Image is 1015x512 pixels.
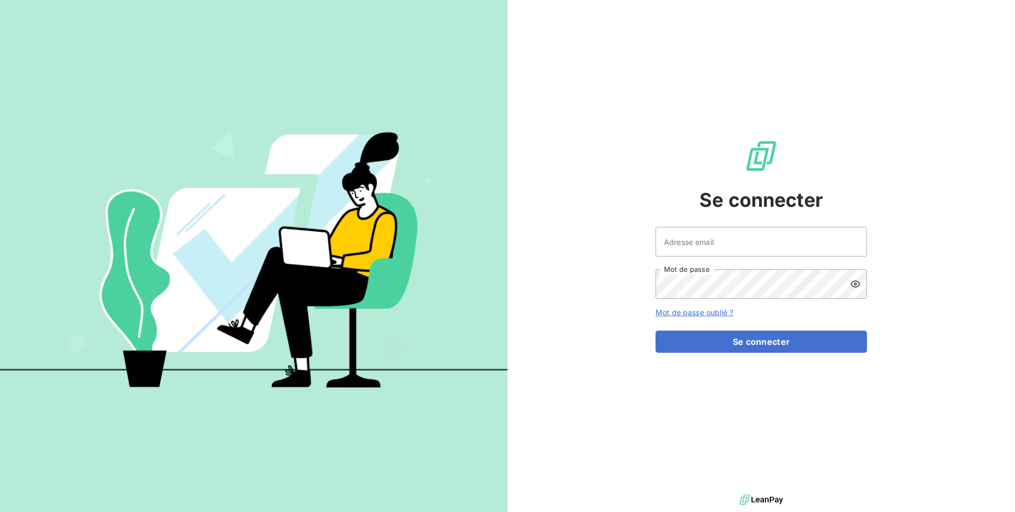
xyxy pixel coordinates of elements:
img: logo [740,492,783,508]
img: Logo LeanPay [744,139,778,173]
a: Mot de passe oublié ? [656,308,733,317]
button: Se connecter [656,331,867,353]
input: placeholder [656,227,867,257]
span: Se connecter [699,186,823,214]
